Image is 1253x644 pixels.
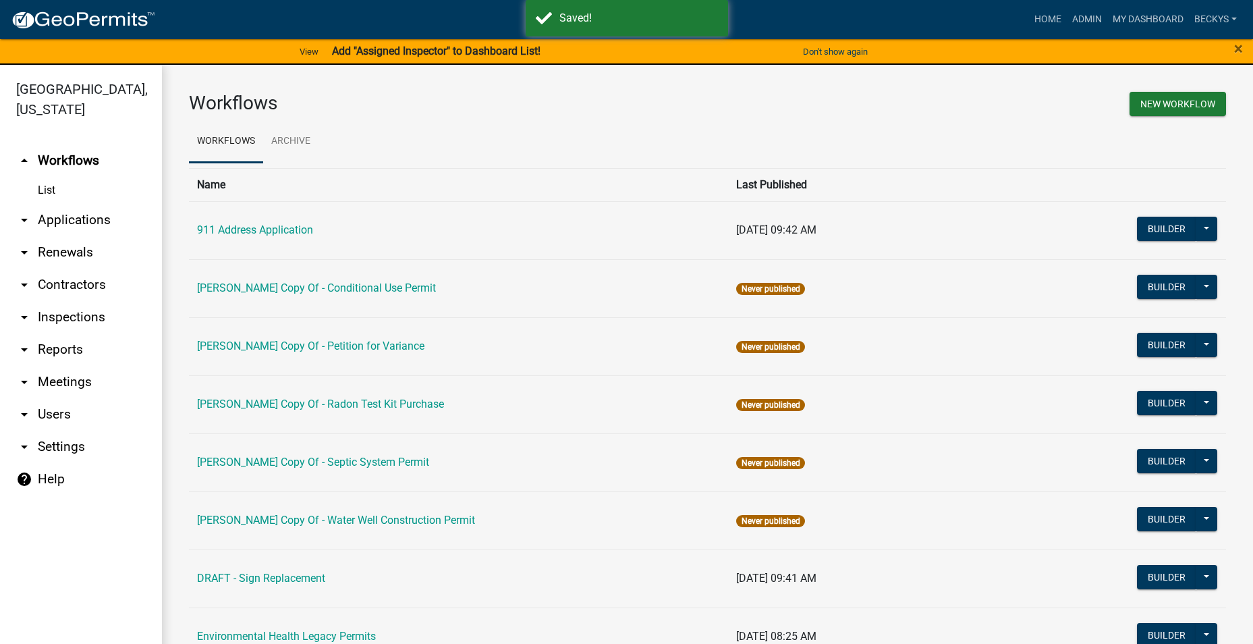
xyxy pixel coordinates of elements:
button: Close [1234,41,1243,57]
span: [DATE] 08:25 AM [736,630,816,643]
button: Builder [1137,565,1196,589]
h3: Workflows [189,92,698,115]
a: My Dashboard [1107,7,1189,32]
span: [DATE] 09:41 AM [736,572,816,585]
i: arrow_drop_up [16,153,32,169]
a: [PERSON_NAME] Copy Of - Conditional Use Permit [197,281,436,294]
a: DRAFT - Sign Replacement [197,572,325,585]
button: Builder [1137,333,1196,357]
i: arrow_drop_down [16,277,32,293]
i: arrow_drop_down [16,439,32,455]
span: × [1234,39,1243,58]
i: arrow_drop_down [16,342,32,358]
a: [PERSON_NAME] Copy Of - Water Well Construction Permit [197,514,475,527]
i: arrow_drop_down [16,309,32,325]
a: View [294,41,324,63]
button: Builder [1137,391,1196,415]
div: Saved! [559,10,718,26]
button: Don't show again [798,41,873,63]
i: arrow_drop_down [16,406,32,423]
span: Never published [736,399,804,411]
a: Environmental Health Legacy Permits [197,630,376,643]
span: Never published [736,515,804,527]
a: [PERSON_NAME] Copy Of - Septic System Permit [197,456,429,468]
a: [PERSON_NAME] Copy Of - Petition for Variance [197,340,424,352]
button: Builder [1137,217,1196,241]
a: Admin [1067,7,1107,32]
span: Never published [736,341,804,353]
a: beckys [1189,7,1242,32]
a: Archive [263,120,318,163]
th: Name [189,168,728,201]
button: Builder [1137,275,1196,299]
strong: Add "Assigned Inspector" to Dashboard List! [332,45,540,57]
a: [PERSON_NAME] Copy Of - Radon Test Kit Purchase [197,398,444,410]
button: Builder [1137,507,1196,531]
span: Never published [736,283,804,295]
button: Builder [1137,449,1196,473]
i: arrow_drop_down [16,374,32,390]
i: arrow_drop_down [16,244,32,261]
span: [DATE] 09:42 AM [736,223,816,236]
a: Home [1029,7,1067,32]
span: Never published [736,457,804,469]
a: 911 Address Application [197,223,313,236]
th: Last Published [728,168,1047,201]
i: help [16,471,32,487]
button: New Workflow [1130,92,1226,116]
a: Workflows [189,120,263,163]
i: arrow_drop_down [16,212,32,228]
